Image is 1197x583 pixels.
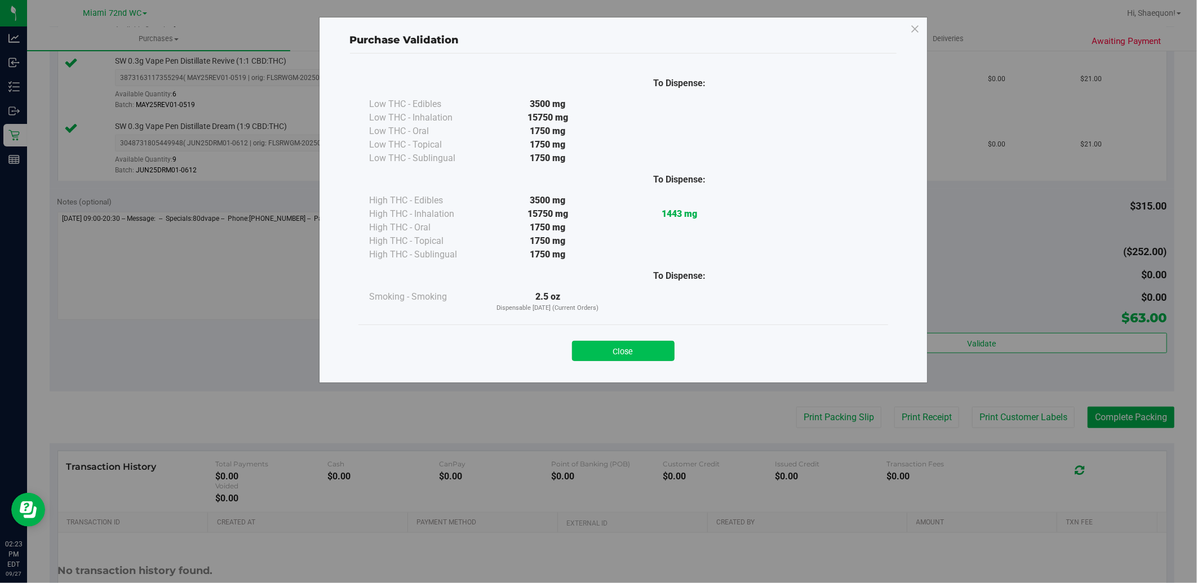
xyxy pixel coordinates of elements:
[482,194,614,207] div: 3500 mg
[482,97,614,111] div: 3500 mg
[370,221,482,234] div: High THC - Oral
[482,221,614,234] div: 1750 mg
[482,290,614,313] div: 2.5 oz
[370,152,482,165] div: Low THC - Sublingual
[370,138,482,152] div: Low THC - Topical
[370,124,482,138] div: Low THC - Oral
[370,97,482,111] div: Low THC - Edibles
[370,248,482,261] div: High THC - Sublingual
[482,248,614,261] div: 1750 mg
[370,111,482,124] div: Low THC - Inhalation
[614,173,745,186] div: To Dispense:
[614,77,745,90] div: To Dispense:
[662,208,697,219] strong: 1443 mg
[482,124,614,138] div: 1750 mg
[370,207,482,221] div: High THC - Inhalation
[482,304,614,313] p: Dispensable [DATE] (Current Orders)
[11,493,45,527] iframe: Resource center
[482,234,614,248] div: 1750 mg
[482,111,614,124] div: 15750 mg
[370,234,482,248] div: High THC - Topical
[482,207,614,221] div: 15750 mg
[614,269,745,283] div: To Dispense:
[370,194,482,207] div: High THC - Edibles
[482,152,614,165] div: 1750 mg
[370,290,482,304] div: Smoking - Smoking
[572,341,675,361] button: Close
[350,34,459,46] span: Purchase Validation
[482,138,614,152] div: 1750 mg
